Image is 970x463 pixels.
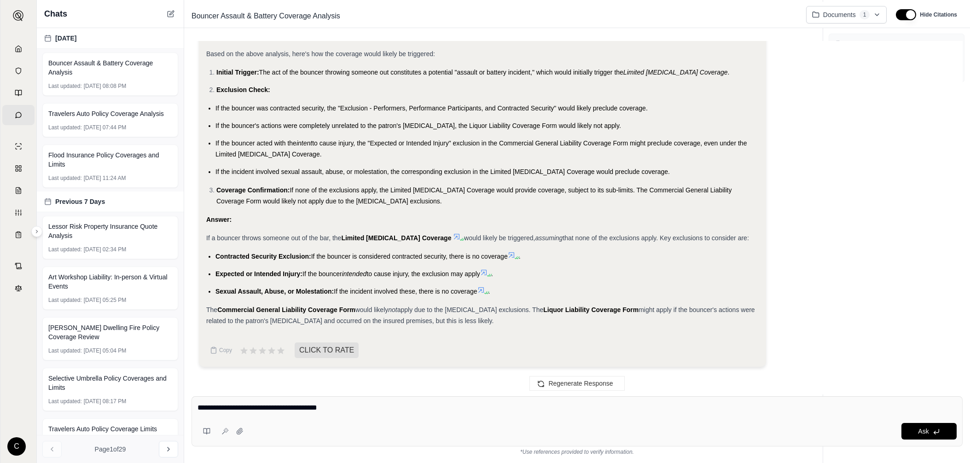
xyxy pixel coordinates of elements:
span: Last updated: [48,82,82,90]
span: . [519,253,521,260]
span: Contracted Security Exclusion: [215,253,311,260]
a: Legal Search Engine [2,278,35,298]
span: Travelers Auto Policy Coverage Analysis [48,109,164,118]
span: If the bouncer's actions were completely unrelated to the patron's [MEDICAL_DATA], the Liquor Lia... [215,122,621,129]
img: Expand sidebar [13,10,24,21]
div: Edit Title [188,9,799,23]
span: [DATE] 08:08 PM [84,82,126,90]
span: Last updated: [48,124,82,131]
button: Copy [206,341,236,359]
span: [PERSON_NAME] Dwelling Fire Policy Coverage Review [48,323,172,341]
span: would likely [355,306,389,313]
span: If the bouncer [302,270,342,278]
a: Prompt Library [2,83,35,103]
a: Custom Report [2,203,35,223]
span: Regenerate Response [548,380,613,387]
span: might apply if the bouncer's actions were related to the patron's [MEDICAL_DATA] and occurred on ... [206,306,755,324]
strong: Limited [MEDICAL_DATA] Coverage [341,234,451,242]
span: Coverage Confirmation: [216,186,290,194]
span: If the incident involved these, there is no coverage [334,288,477,295]
strong: Liquor Liability Coverage Form [543,306,639,313]
span: Hide Citations [920,11,957,18]
span: Based on the above analysis, here's how the coverage would likely be triggered: [206,50,435,58]
button: Regenerate Response [529,376,624,391]
span: Expected or Intended Injury: [215,270,302,278]
span: If a bouncer throws someone out of the bar, the [206,234,341,242]
span: Previous 7 Days [55,197,105,206]
div: *Use references provided to verify information. [192,446,963,456]
span: to cause injury, the "Expected or Intended Injury" exclusion in the Commercial General Liability ... [215,139,747,158]
span: Documents [823,10,856,19]
span: [DATE] 07:44 PM [84,124,126,131]
a: Home [2,39,35,59]
span: Last updated: [48,398,82,405]
strong: Answer: [206,216,232,223]
span: Last updated: [48,174,82,182]
span: would likely be triggered, [464,234,535,242]
a: Contract Analysis [2,256,35,276]
a: Documents Vault [2,61,35,81]
span: [DATE] 05:25 PM [84,296,126,304]
span: Sexual Assault, Abuse, or Molestation: [215,288,334,295]
em: assuming [535,234,563,242]
span: Initial Trigger: [216,69,259,76]
span: . [488,288,490,295]
em: not [388,306,397,313]
button: Expand sidebar [9,6,28,25]
div: C [7,437,26,456]
span: 1 [860,10,870,19]
span: If none of the exclusions apply, the Limited [MEDICAL_DATA] Coverage would provide coverage, subj... [216,186,732,205]
span: If the bouncer acted with the [215,139,296,147]
strong: Commercial General Liability Coverage Form [217,306,355,313]
a: Policy Comparisons [2,158,35,179]
span: . [728,69,730,76]
span: Page 1 of 29 [95,445,126,454]
a: Claim Coverage [2,180,35,201]
span: Last updated: [48,246,82,253]
span: If the bouncer is considered contracted security, there is no coverage [311,253,508,260]
span: Art Workshop Liability: In-person & Virtual Events [48,272,172,291]
a: Single Policy [2,136,35,156]
span: If the incident involved sexual assault, abuse, or molestation, the corresponding exclusion in th... [215,168,670,175]
button: Expand sidebar [31,226,42,237]
span: [DATE] [55,34,76,43]
span: intended [342,270,367,278]
a: Chat [2,105,35,125]
span: Selective Umbrella Policy Coverages and Limits [48,374,172,392]
button: Documents1 [806,6,887,23]
button: New Chat [165,8,176,19]
span: [DATE] 05:04 PM [84,347,126,354]
span: Last updated: [48,347,82,354]
span: The [206,306,217,313]
span: CLICK TO RATE [295,342,359,358]
button: Ask [901,423,957,440]
span: Limited [MEDICAL_DATA] Coverage [623,69,728,76]
span: [DATE] 08:17 PM [84,398,126,405]
span: intent [296,139,312,147]
span: Bouncer Assault & Battery Coverage Analysis [188,9,344,23]
span: Copy [219,347,232,354]
span: If the bouncer was contracted security, the "Exclusion - Performers, Performance Participants, an... [215,104,648,112]
span: Bouncer Assault & Battery Coverage Analysis [48,58,172,77]
span: Chats [44,7,67,20]
span: Ask [918,428,929,435]
a: Coverage Table [2,225,35,245]
span: [DATE] 11:24 AM [84,174,126,182]
span: Flood Insurance Policy Coverages and Limits [48,150,172,169]
span: Lessor Risk Property Insurance Quote Analysis [48,222,172,240]
span: apply due to the [MEDICAL_DATA] exclusions. The [397,306,544,313]
span: to cause injury, the exclusion may apply [366,270,480,278]
span: Last updated: [48,296,82,304]
span: Exclusion Check: [216,86,270,93]
span: [DATE] 02:34 PM [84,246,126,253]
span: that none of the exclusions apply. Key exclusions to consider are: [563,234,749,242]
span: . [491,270,493,278]
span: Travelers Auto Policy Coverage Limits Review [48,424,172,443]
span: The act of the bouncer throwing someone out constitutes a potential "assault or battery incident,... [259,69,623,76]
